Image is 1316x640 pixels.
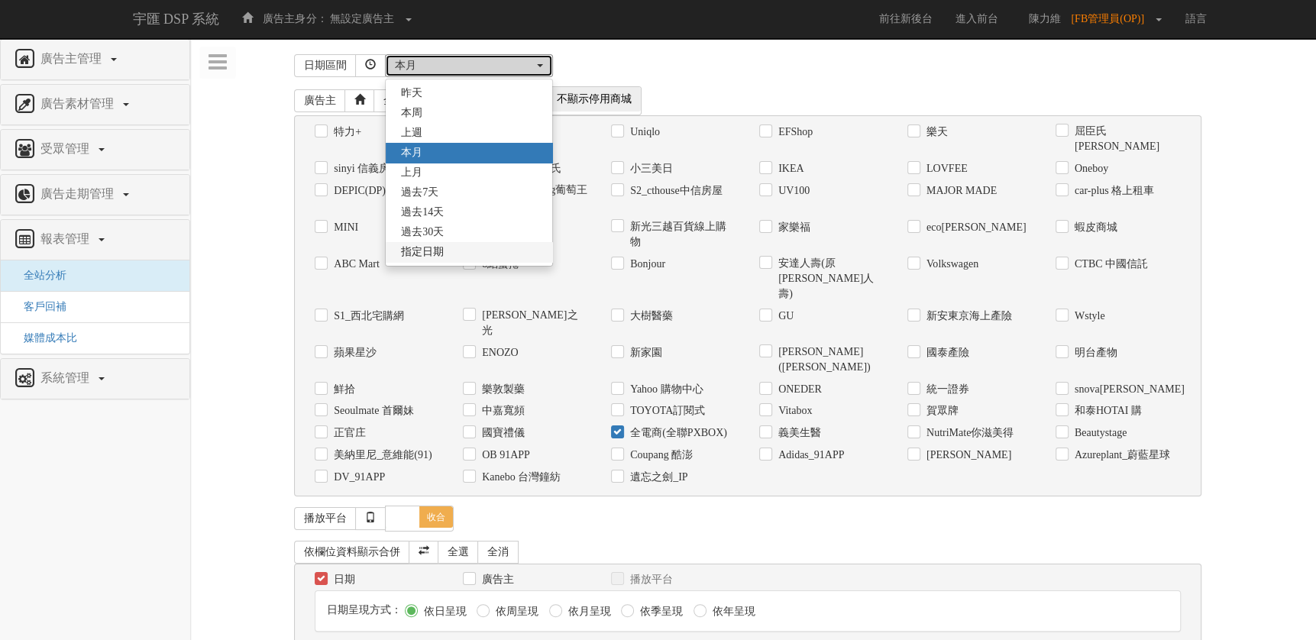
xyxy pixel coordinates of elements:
[12,137,178,162] a: 受眾管理
[330,403,414,419] label: Seoulmate 首爾妹
[401,105,422,121] span: 本周
[923,257,978,272] label: Volkswagen
[37,232,97,245] span: 報表管理
[492,604,538,619] label: 依周呈現
[923,161,968,176] label: LOVFEE
[478,425,525,441] label: 國寶禮儀
[774,124,813,140] label: EFShop
[626,448,693,463] label: Coupang 酷澎
[1071,257,1148,272] label: CTBC 中國信託
[923,382,969,397] label: 統一證券
[401,205,444,220] span: 過去14天
[37,97,121,110] span: 廣告素材管理
[626,403,705,419] label: TOYOTA訂閱式
[330,382,355,397] label: 鮮拾
[923,403,959,419] label: 賀眾牌
[478,382,525,397] label: 樂敦製藥
[774,183,810,199] label: UV100
[478,448,530,463] label: OB 91APP
[636,604,683,619] label: 依季呈現
[12,228,178,252] a: 報表管理
[401,145,422,160] span: 本月
[478,345,518,360] label: ENOZO
[774,256,884,302] label: 安達人壽(原[PERSON_NAME]人壽)
[401,86,422,101] span: 昨天
[330,13,394,24] span: 無設定廣告主
[1071,161,1108,176] label: Oneboy
[330,183,386,199] label: DEPIC(DP)
[1071,13,1152,24] span: [FB管理員(OP)]
[373,89,415,112] a: 全選
[923,124,948,140] label: 樂天
[478,470,561,485] label: Kanebo 台灣鐘紡
[626,345,662,360] label: 新家園
[12,332,77,344] a: 媒體成本比
[1071,448,1170,463] label: Azureplant_蔚藍星球
[330,470,385,485] label: DV_91APP
[626,470,687,485] label: 遺忘之劍_IP
[420,604,467,619] label: 依日呈現
[478,308,588,338] label: [PERSON_NAME]之光
[923,309,1012,324] label: 新安東京海上產險
[37,142,97,155] span: 受眾管理
[774,425,821,441] label: 義美生醫
[626,183,723,199] label: S2_cthouse中信房屋
[774,344,884,375] label: [PERSON_NAME]([PERSON_NAME])
[419,506,453,528] span: 收合
[626,572,673,587] label: 播放平台
[327,604,402,616] span: 日期呈現方式：
[330,161,400,176] label: sinyi 信義房屋
[330,345,377,360] label: 蘋果星沙
[12,183,178,207] a: 廣告走期管理
[330,448,432,463] label: 美納里尼_意維能(91)
[1071,345,1117,360] label: 明台產物
[626,382,703,397] label: Yahoo 購物中心
[923,425,1014,441] label: NutriMate你滋美得
[37,187,121,200] span: 廣告走期管理
[774,220,810,235] label: 家樂福
[1071,183,1154,199] label: car-plus 格上租車
[709,604,755,619] label: 依年呈現
[263,13,327,24] span: 廣告主身分：
[12,367,178,391] a: 系統管理
[330,572,355,587] label: 日期
[1021,13,1069,24] span: 陳力維
[774,448,844,463] label: Adidas_91APP
[330,309,404,324] label: S1_西北宅購網
[1071,382,1181,397] label: snova[PERSON_NAME]
[401,125,422,141] span: 上週
[477,541,519,564] a: 全消
[626,219,736,250] label: 新光三越百貨線上購物
[401,244,444,260] span: 指定日期
[564,604,611,619] label: 依月呈現
[626,425,727,441] label: 全電商(全聯PXBOX)
[330,124,361,140] label: 特力+
[1071,124,1181,154] label: 屈臣氏[PERSON_NAME]
[395,58,534,73] div: 本月
[37,52,109,65] span: 廣告主管理
[1071,309,1105,324] label: Wstyle
[626,124,660,140] label: Uniqlo
[12,270,66,281] a: 全站分析
[330,220,358,235] label: MINI
[548,87,641,112] span: 不顯示停用商城
[923,220,1027,235] label: eco[PERSON_NAME]
[1071,403,1142,419] label: 和泰HOTAI 購
[923,448,1011,463] label: [PERSON_NAME]
[774,403,812,419] label: Vitabox
[478,403,525,419] label: 中嘉寬頻
[626,161,673,176] label: 小三美日
[401,225,444,240] span: 過去30天
[626,257,665,272] label: Bonjour
[626,309,673,324] label: 大樹醫藥
[12,92,178,117] a: 廣告素材管理
[330,425,366,441] label: 正官庄
[1071,425,1127,441] label: Beautystage
[330,257,380,272] label: ABC Mart
[37,371,97,384] span: 系統管理
[12,301,66,312] span: 客戶回補
[478,572,514,587] label: 廣告主
[923,183,997,199] label: MAJOR MADE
